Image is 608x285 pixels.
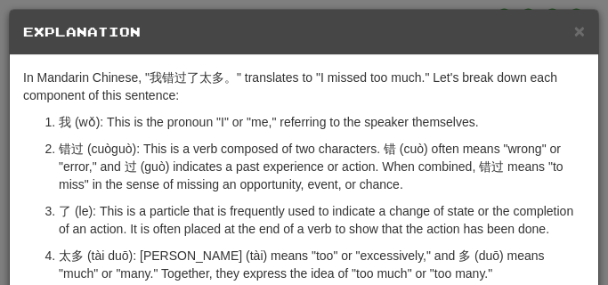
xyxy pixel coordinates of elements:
[59,202,585,238] p: 了 (le): This is a particle that is frequently used to indicate a change of state or the completio...
[59,113,585,131] p: 我 (wǒ): This is the pronoun "I" or "me," referring to the speaker themselves.
[59,247,585,282] p: 太多 (tài duō): [PERSON_NAME] (tài) means "too" or "excessively," and 多 (duō) means "much" or "many...
[574,21,585,40] button: Close
[23,23,585,41] h5: Explanation
[23,69,585,104] p: In Mandarin Chinese, "我错过了太多。" translates to "I missed too much." Let's break down each component...
[59,140,585,193] p: 错过 (cuòguò): This is a verb composed of two characters. 错 (cuò) often means "wrong" or "error," a...
[574,20,585,41] span: ×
